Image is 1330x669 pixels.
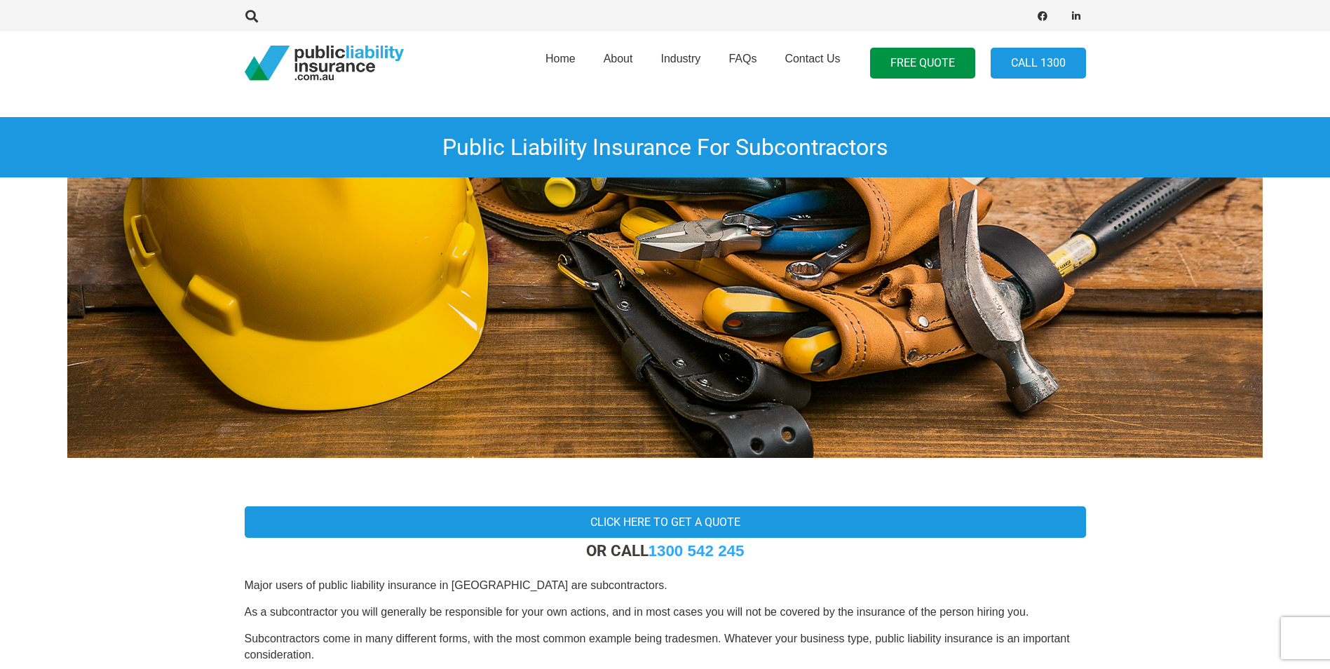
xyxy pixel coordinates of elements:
[1033,6,1052,26] a: Facebook
[586,541,745,560] strong: OR CALL
[785,53,840,65] span: Contact Us
[1066,6,1086,26] a: LinkedIn
[714,27,771,99] a: FAQs
[238,10,266,22] a: Search
[531,27,590,99] a: Home
[545,53,576,65] span: Home
[660,53,700,65] span: Industry
[728,53,756,65] span: FAQs
[67,177,1263,458] img: Insurance For Tradies
[991,48,1086,79] a: Call 1300
[771,27,854,99] a: Contact Us
[245,631,1086,663] p: Subcontractors come in many different forms, with the most common example being tradesmen. Whatev...
[245,46,404,81] a: pli_logotransparent
[245,578,1086,593] p: Major users of public liability insurance in [GEOGRAPHIC_DATA] are subcontractors.
[870,48,975,79] a: FREE QUOTE
[649,542,745,560] a: 1300 542 245
[590,27,647,99] a: About
[245,506,1086,538] a: Click here to get a quote
[646,27,714,99] a: Industry
[604,53,633,65] span: About
[245,604,1086,620] p: As a subcontractor you will generally be responsible for your own actions, and in most cases you ...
